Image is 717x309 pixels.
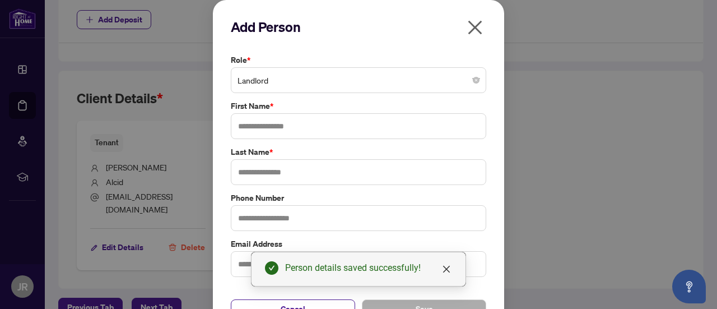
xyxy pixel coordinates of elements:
span: check-circle [265,261,278,275]
span: close [466,19,484,36]
label: First Name [231,100,486,112]
span: close [442,265,451,274]
a: Close [440,263,453,275]
label: Role [231,54,486,66]
span: close-circle [473,77,479,84]
h2: Add Person [231,18,486,36]
label: Email Address [231,238,486,250]
span: Landlord [238,70,479,91]
label: Phone Number [231,192,486,204]
label: Last Name [231,146,486,158]
button: Open asap [672,270,706,303]
div: Person details saved successfully! [285,261,452,275]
